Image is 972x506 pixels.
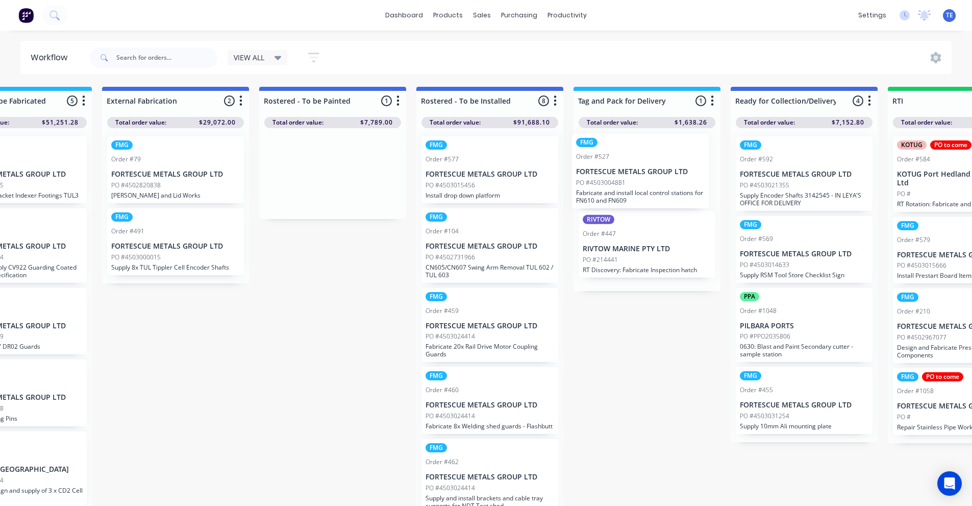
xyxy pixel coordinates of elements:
[832,118,864,127] span: $7,152.80
[901,118,952,127] span: Total order value:
[18,8,34,23] img: Factory
[107,95,207,106] input: Enter column name…
[199,118,236,127] span: $29,072.00
[744,118,795,127] span: Total order value:
[468,8,496,23] div: sales
[272,118,323,127] span: Total order value:
[853,95,863,106] span: 4
[264,95,364,106] input: Enter column name…
[360,118,393,127] span: $7,789.00
[695,95,706,106] span: 1
[513,118,550,127] span: $91,688.10
[542,8,592,23] div: productivity
[538,95,549,106] span: 8
[381,95,392,106] span: 1
[428,8,468,23] div: products
[578,95,679,106] input: Enter column name…
[67,95,78,106] span: 5
[421,95,521,106] input: Enter column name…
[224,95,235,106] span: 2
[430,118,481,127] span: Total order value:
[937,471,962,496] div: Open Intercom Messenger
[735,95,836,106] input: Enter column name…
[115,118,166,127] span: Total order value:
[380,8,428,23] a: dashboard
[675,118,707,127] span: $1,638.26
[853,8,891,23] div: settings
[42,118,79,127] span: $51,251.28
[496,8,542,23] div: purchasing
[946,11,953,20] span: TE
[587,118,638,127] span: Total order value:
[31,52,72,64] div: Workflow
[116,47,217,68] input: Search for orders...
[234,52,264,63] span: VIEW ALL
